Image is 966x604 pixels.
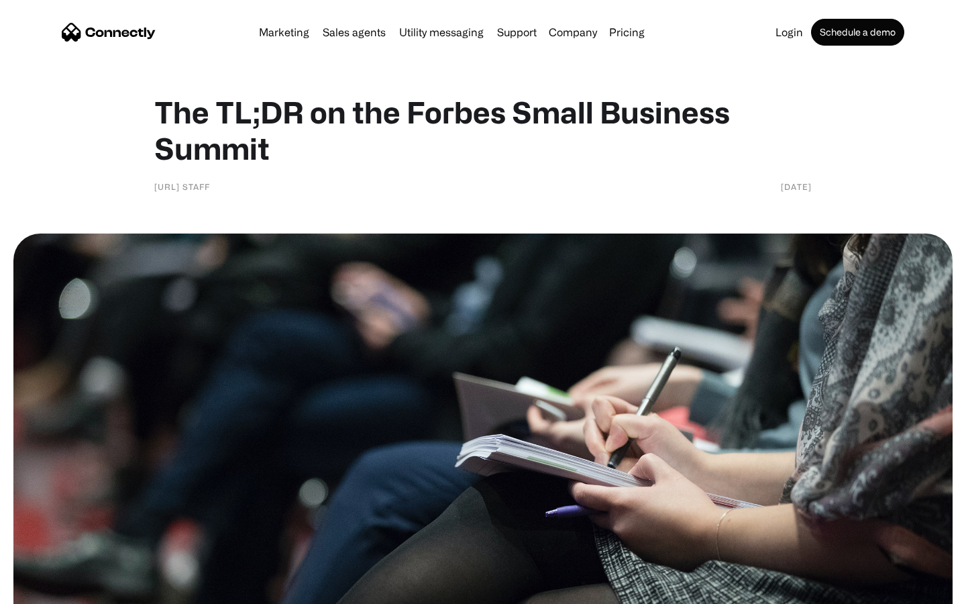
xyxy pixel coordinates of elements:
[781,180,812,193] div: [DATE]
[13,581,80,599] aside: Language selected: English
[604,27,650,38] a: Pricing
[549,23,597,42] div: Company
[27,581,80,599] ul: Language list
[811,19,904,46] a: Schedule a demo
[154,94,812,166] h1: The TL;DR on the Forbes Small Business Summit
[770,27,808,38] a: Login
[317,27,391,38] a: Sales agents
[254,27,315,38] a: Marketing
[492,27,542,38] a: Support
[154,180,210,193] div: [URL] Staff
[545,23,601,42] div: Company
[394,27,489,38] a: Utility messaging
[62,22,156,42] a: home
